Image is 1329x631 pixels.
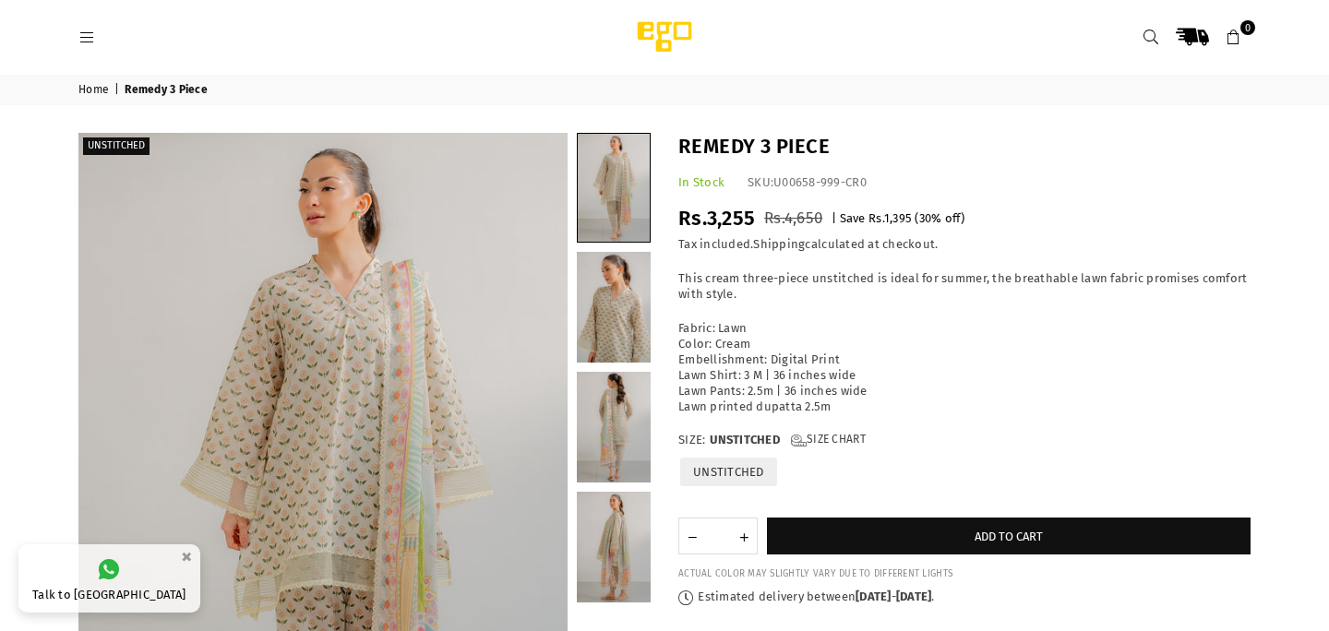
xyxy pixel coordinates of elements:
span: Save [840,211,866,225]
label: Unstitched [83,137,150,155]
a: Shipping [753,237,805,252]
time: [DATE] [856,589,892,603]
p: Fabric: Lawn Color: Cream Embellishment: Digital Print Lawn Shirt: 3 M | 36 inches wide Lawn Pant... [678,321,1251,414]
span: 30 [919,211,932,225]
span: UNSTITCHED [710,433,780,448]
h1: Remedy 3 Piece [678,133,1251,161]
nav: breadcrumbs [65,75,1264,105]
a: Home [78,83,112,98]
p: Estimated delivery between - . [678,589,1251,605]
quantity-input: Quantity [678,518,758,554]
span: Rs.1,395 [868,211,912,225]
a: Size Chart [791,433,866,448]
a: Search [1134,20,1167,54]
label: UNSTITCHED [678,456,779,488]
button: Add to cart [767,518,1251,554]
a: 0 [1217,20,1251,54]
span: Add to cart [975,530,1043,543]
div: ACTUAL COLOR MAY SLIGHTLY VARY DUE TO DIFFERENT LIGHTS [678,568,1251,580]
span: | [832,211,836,225]
div: SKU: [748,175,867,191]
span: ( % off) [915,211,964,225]
span: In Stock [678,175,724,189]
span: Remedy 3 Piece [125,83,210,98]
span: | [114,83,122,98]
span: U00658-999-CR0 [773,175,867,189]
div: Tax included. calculated at checkout. [678,237,1251,253]
span: Rs.4,650 [764,208,822,228]
time: [DATE] [896,589,932,603]
button: × [175,542,198,572]
span: 0 [1240,20,1255,35]
label: Size: [678,433,1251,448]
a: Talk to [GEOGRAPHIC_DATA] [18,544,200,613]
a: Menu [70,30,103,43]
img: Ego [586,18,743,55]
span: Rs.3,255 [678,206,755,231]
p: This cream three-piece unstitched is ideal for summer, the breathable lawn fabric promises comfor... [678,271,1251,303]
